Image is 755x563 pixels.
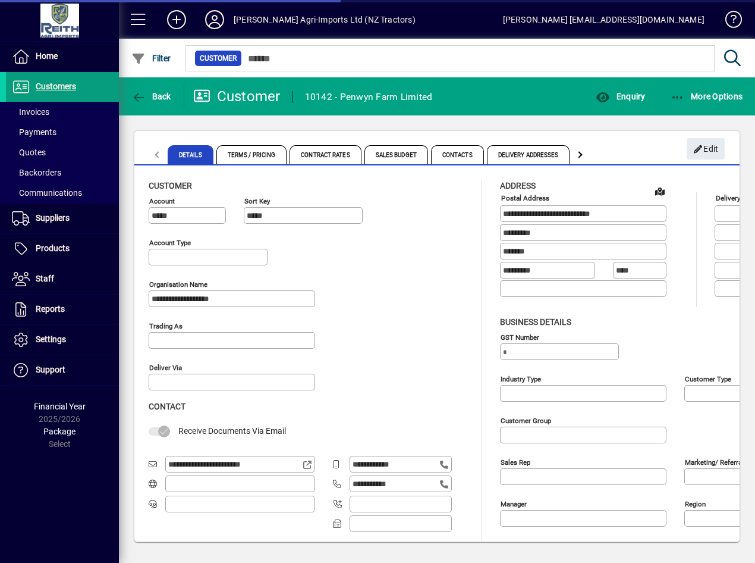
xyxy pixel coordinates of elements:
div: 10142 - Penwyn Farm Limited [305,87,433,107]
button: Back [128,86,174,107]
span: Enquiry [596,92,645,101]
button: Edit [687,138,725,159]
a: Home [6,42,119,71]
span: Home [36,51,58,61]
a: Knowledge Base [716,2,740,41]
span: Settings [36,334,66,344]
a: Payments [6,122,119,142]
span: Business details [500,317,571,327]
a: Reports [6,295,119,324]
span: Suppliers [36,213,70,223]
span: Invoices [12,107,49,117]
mat-label: Account [149,197,175,205]
mat-label: Region [685,499,706,508]
span: Filter [131,54,171,63]
mat-label: Sort key [244,197,270,205]
a: Support [6,355,119,385]
span: Delivery Addresses [487,145,570,164]
a: Settings [6,325,119,355]
a: Quotes [6,142,119,162]
span: Customers [36,82,76,91]
a: View on map [650,182,669,201]
span: Payments [12,127,56,137]
a: Backorders [6,162,119,183]
span: Financial Year [34,402,86,411]
mat-label: Industry type [501,374,541,383]
span: Terms / Pricing [216,145,287,164]
span: More Options [671,92,743,101]
a: Products [6,234,119,264]
mat-label: Notes [501,541,519,549]
span: Edit [693,139,719,159]
div: Customer [193,87,281,106]
button: Enquiry [593,86,648,107]
button: Add [158,9,196,30]
mat-label: Customer type [685,374,731,383]
span: Sales Budget [364,145,428,164]
span: Receive Documents Via Email [178,426,286,436]
mat-label: Organisation name [149,280,207,289]
span: Contacts [431,145,484,164]
mat-label: Marketing/ Referral [685,458,744,466]
span: Backorders [12,168,61,177]
button: Profile [196,9,234,30]
mat-label: Manager [501,499,527,508]
button: Filter [128,48,174,69]
span: Contact [149,402,185,411]
mat-label: Sales rep [501,458,530,466]
span: Customer [149,181,192,190]
mat-label: GST Number [501,333,539,341]
a: Communications [6,183,119,203]
a: Invoices [6,102,119,122]
span: Back [131,92,171,101]
span: Reports [36,304,65,314]
div: [PERSON_NAME] Agri-Imports Ltd (NZ Tractors) [234,10,416,29]
span: Communications [12,188,82,198]
span: Details [168,145,213,164]
span: Products [36,243,70,253]
span: Contract Rates [290,145,361,164]
span: Support [36,365,65,374]
mat-label: Customer group [501,416,551,424]
div: [PERSON_NAME] [EMAIL_ADDRESS][DOMAIN_NAME] [503,10,704,29]
mat-label: Trading as [149,322,183,330]
a: Suppliers [6,204,119,233]
app-page-header-button: Back [119,86,184,107]
button: More Options [668,86,746,107]
span: Customer [200,52,237,64]
mat-label: Deliver via [149,364,182,372]
span: Address [500,181,536,190]
span: Package [43,427,75,436]
a: Staff [6,264,119,294]
mat-label: Account Type [149,239,191,247]
span: Quotes [12,148,46,157]
span: Staff [36,274,54,283]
